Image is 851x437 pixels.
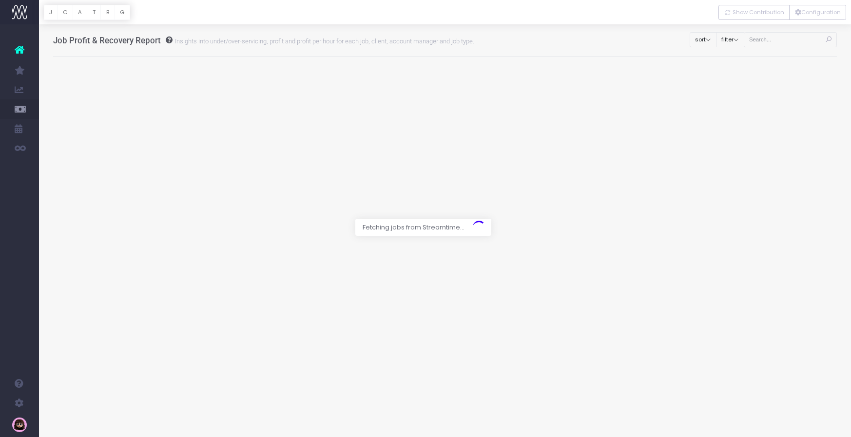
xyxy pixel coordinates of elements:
[355,219,472,236] span: Fetching jobs from Streamtime...
[100,5,115,20] button: B
[58,5,73,20] button: C
[87,5,101,20] button: T
[718,5,846,20] div: Vertical button group
[733,8,784,17] span: Show Contribution
[73,5,88,20] button: A
[44,5,130,20] div: Vertical button group
[789,5,846,20] button: Configuration
[12,418,27,432] img: images/default_profile_image.png
[115,5,130,20] button: G
[718,5,790,20] button: Show Contribution
[44,5,58,20] button: J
